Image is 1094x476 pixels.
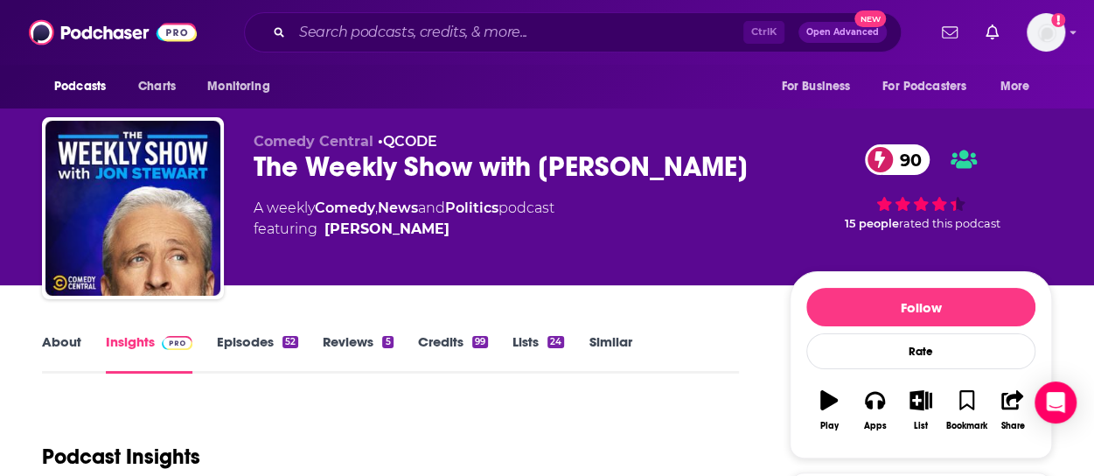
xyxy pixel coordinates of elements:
[375,199,378,216] span: ,
[1027,13,1065,52] button: Show profile menu
[42,444,200,470] h1: Podcast Insights
[988,70,1052,103] button: open menu
[743,21,784,44] span: Ctrl K
[806,28,879,37] span: Open Advanced
[382,336,393,348] div: 5
[42,70,129,103] button: open menu
[852,379,897,442] button: Apps
[806,288,1035,326] button: Follow
[547,336,564,348] div: 24
[882,144,930,175] span: 90
[512,333,564,374] a: Lists24
[324,219,449,240] a: Jon Stewart
[54,74,106,99] span: Podcasts
[798,22,887,43] button: Open AdvancedNew
[898,379,944,442] button: List
[378,199,418,216] a: News
[195,70,292,103] button: open menu
[1051,13,1065,27] svg: Add a profile image
[29,16,197,49] img: Podchaser - Follow, Share and Rate Podcasts
[254,198,554,240] div: A weekly podcast
[445,199,498,216] a: Politics
[472,336,488,348] div: 99
[315,199,375,216] a: Comedy
[378,133,437,150] span: •
[418,333,488,374] a: Credits99
[806,379,852,442] button: Play
[871,70,992,103] button: open menu
[323,333,393,374] a: Reviews5
[383,133,437,150] a: QCODE
[127,70,186,103] a: Charts
[106,333,192,374] a: InsightsPodchaser Pro
[1035,381,1077,423] div: Open Intercom Messenger
[854,10,886,27] span: New
[882,74,966,99] span: For Podcasters
[42,333,81,374] a: About
[589,333,631,374] a: Similar
[418,199,445,216] span: and
[790,133,1052,241] div: 90 15 peoplerated this podcast
[1000,421,1024,431] div: Share
[990,379,1035,442] button: Share
[781,74,850,99] span: For Business
[935,17,965,47] a: Show notifications dropdown
[244,12,902,52] div: Search podcasts, credits, & more...
[914,421,928,431] div: List
[1027,13,1065,52] img: User Profile
[769,70,872,103] button: open menu
[162,336,192,350] img: Podchaser Pro
[282,336,298,348] div: 52
[217,333,298,374] a: Episodes52
[254,219,554,240] span: featuring
[1027,13,1065,52] span: Logged in as hannah.bishop
[806,333,1035,369] div: Rate
[845,217,899,230] span: 15 people
[865,144,930,175] a: 90
[899,217,1000,230] span: rated this podcast
[45,121,220,296] img: The Weekly Show with Jon Stewart
[946,421,987,431] div: Bookmark
[254,133,373,150] span: Comedy Central
[864,421,887,431] div: Apps
[292,18,743,46] input: Search podcasts, credits, & more...
[138,74,176,99] span: Charts
[207,74,269,99] span: Monitoring
[944,379,989,442] button: Bookmark
[820,421,839,431] div: Play
[979,17,1006,47] a: Show notifications dropdown
[1000,74,1030,99] span: More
